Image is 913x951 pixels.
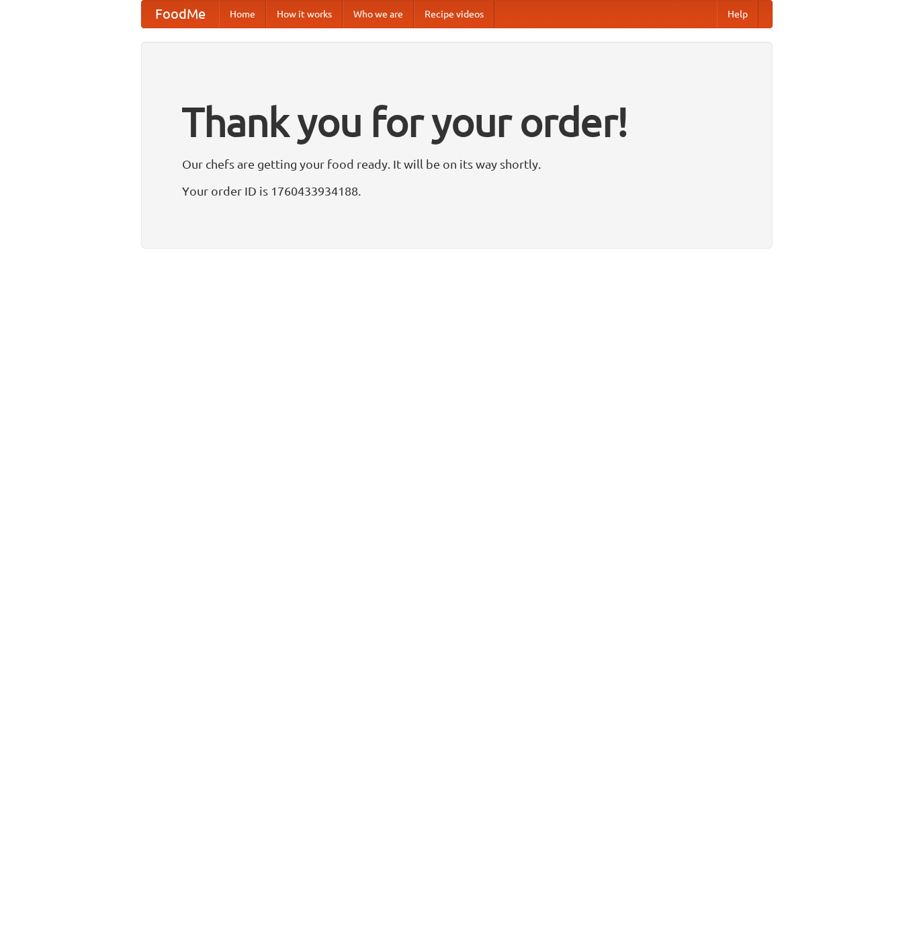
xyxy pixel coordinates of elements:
a: Home [219,1,266,28]
p: Your order ID is 1760433934188. [182,181,732,201]
p: Our chefs are getting your food ready. It will be on its way shortly. [182,154,732,174]
a: How it works [266,1,343,28]
h1: Thank you for your order! [182,89,732,154]
a: Who we are [343,1,414,28]
a: FoodMe [142,1,219,28]
a: Recipe videos [414,1,494,28]
a: Help [717,1,758,28]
